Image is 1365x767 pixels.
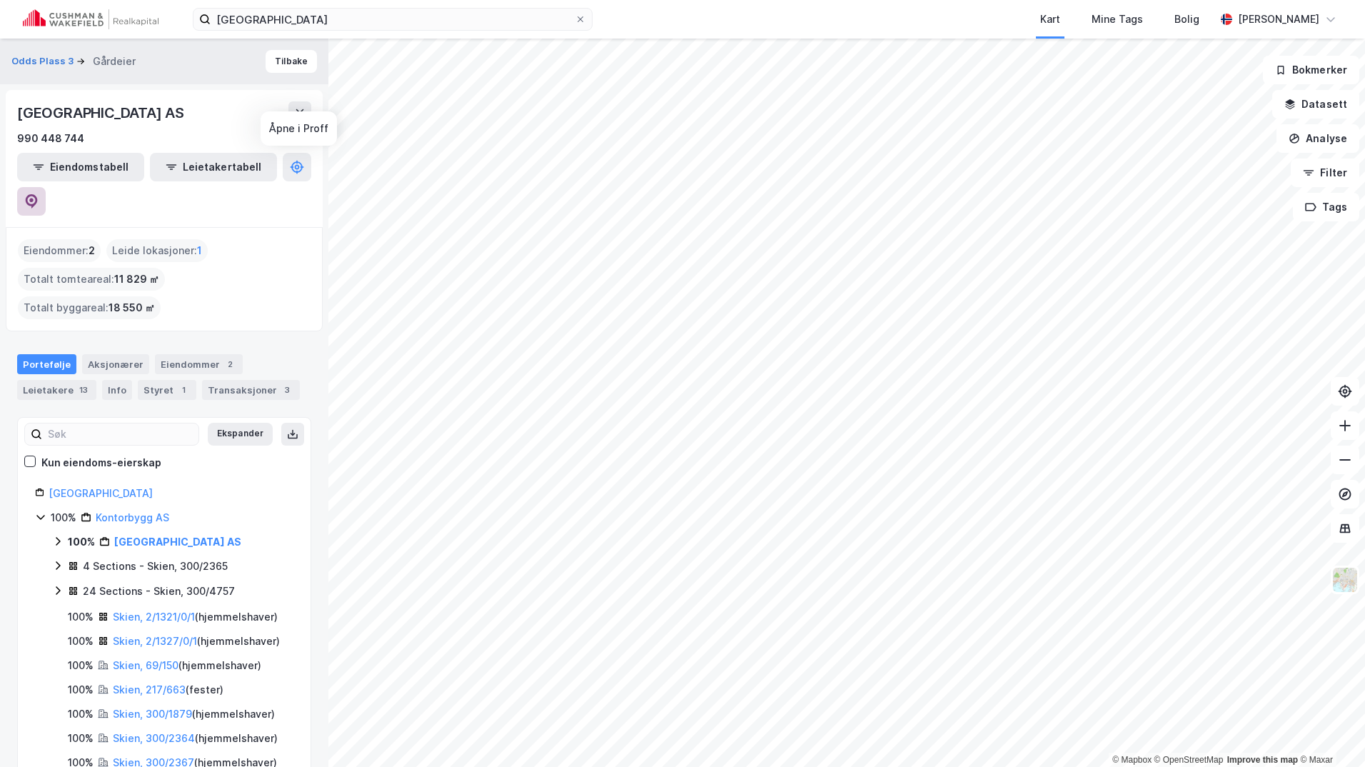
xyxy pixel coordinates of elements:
[202,380,300,400] div: Transaksjoner
[68,633,94,650] div: 100%
[266,50,317,73] button: Tilbake
[96,511,169,523] a: Kontorbygg AS
[18,296,161,319] div: Totalt byggareal :
[211,9,575,30] input: Søk på adresse, matrikkel, gårdeiere, leietakere eller personer
[18,239,101,262] div: Eiendommer :
[223,357,237,371] div: 2
[1291,159,1359,187] button: Filter
[11,54,76,69] button: Odds Plass 3
[76,383,91,397] div: 13
[113,608,278,626] div: ( hjemmelshaver )
[113,706,275,723] div: ( hjemmelshaver )
[150,153,277,181] button: Leietakertabell
[197,242,202,259] span: 1
[1238,11,1319,28] div: [PERSON_NAME]
[1092,11,1143,28] div: Mine Tags
[113,681,223,698] div: ( fester )
[93,53,136,70] div: Gårdeier
[51,509,76,526] div: 100%
[83,583,235,600] div: 24 Sections - Skien, 300/4757
[18,268,165,291] div: Totalt tomteareal :
[113,708,192,720] a: Skien, 300/1879
[1294,698,1365,767] div: Kontrollprogram for chat
[42,423,198,445] input: Søk
[102,380,132,400] div: Info
[17,153,144,181] button: Eiendomstabell
[68,681,94,698] div: 100%
[1227,755,1298,765] a: Improve this map
[82,354,149,374] div: Aksjonærer
[106,239,208,262] div: Leide lokasjoner :
[155,354,243,374] div: Eiendommer
[1331,566,1359,593] img: Z
[68,608,94,626] div: 100%
[114,536,241,548] a: [GEOGRAPHIC_DATA] AS
[113,730,278,747] div: ( hjemmelshaver )
[113,659,178,671] a: Skien, 69/150
[41,454,161,471] div: Kun eiendoms-eierskap
[1294,698,1365,767] iframe: Chat Widget
[113,683,186,696] a: Skien, 217/663
[1112,755,1152,765] a: Mapbox
[113,633,280,650] div: ( hjemmelshaver )
[138,380,196,400] div: Styret
[17,130,84,147] div: 990 448 744
[208,423,273,446] button: Ekspander
[1040,11,1060,28] div: Kart
[113,635,197,647] a: Skien, 2/1327/0/1
[113,611,195,623] a: Skien, 2/1321/0/1
[17,354,76,374] div: Portefølje
[114,271,159,288] span: 11 829 ㎡
[68,657,94,674] div: 100%
[68,730,94,747] div: 100%
[280,383,294,397] div: 3
[113,657,261,674] div: ( hjemmelshaver )
[1174,11,1199,28] div: Bolig
[49,487,153,499] a: [GEOGRAPHIC_DATA]
[1293,193,1359,221] button: Tags
[23,9,158,29] img: cushman-wakefield-realkapital-logo.202ea83816669bd177139c58696a8fa1.svg
[1276,124,1359,153] button: Analyse
[68,533,95,551] div: 100%
[89,242,95,259] span: 2
[113,732,195,744] a: Skien, 300/2364
[17,101,187,124] div: [GEOGRAPHIC_DATA] AS
[1154,755,1224,765] a: OpenStreetMap
[68,706,94,723] div: 100%
[176,383,191,397] div: 1
[17,380,96,400] div: Leietakere
[83,558,228,575] div: 4 Sections - Skien, 300/2365
[1272,90,1359,119] button: Datasett
[109,299,155,316] span: 18 550 ㎡
[1263,56,1359,84] button: Bokmerker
